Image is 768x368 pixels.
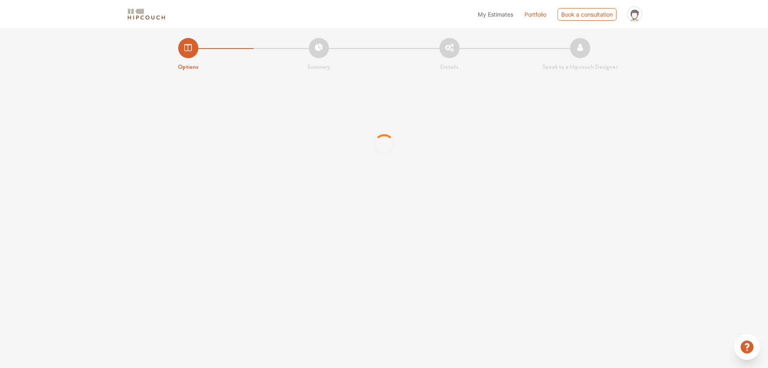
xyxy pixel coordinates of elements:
span: logo-horizontal.svg [126,5,167,23]
img: logo-horizontal.svg [126,7,167,21]
strong: Details [440,62,458,71]
strong: Options [178,62,198,71]
div: Book a consultation [558,8,616,21]
strong: Speak to a Hipcouch Designer [542,62,618,71]
span: My Estimates [478,11,513,18]
strong: Summary [307,62,330,71]
a: Portfolio [524,10,546,19]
